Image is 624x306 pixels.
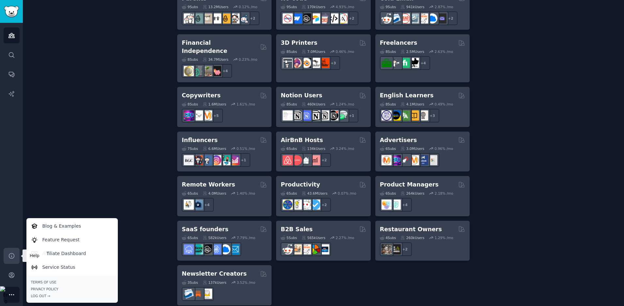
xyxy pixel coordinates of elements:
img: ProductMgmt [391,200,401,210]
font: 8 Sub s [385,49,396,54]
div: + [345,11,358,25]
img: InstagramMarketing [211,155,221,165]
img: b2b_sales [301,244,311,254]
img: B2BSaaS [427,13,437,24]
img: InstagramGrowthTips [229,155,240,165]
img: advertising [409,155,419,165]
img: b2b_sales [418,13,428,24]
div: + [200,198,214,212]
a: Privacy Policy [31,287,113,291]
img: sales [283,244,293,254]
font: 941k Users [406,5,425,9]
div: + [237,153,250,167]
img: Adalo [337,13,348,24]
div: 0.96 % /mo [435,146,453,151]
font: 9 Sub s [188,5,198,9]
img: daddit [184,13,194,24]
font: 1 [352,114,354,118]
img: notioncreations [292,110,302,121]
h2: English Learners [380,91,434,100]
font: 7.0M Users [307,49,325,54]
img: Fire [202,66,212,76]
img: FinancialPlanning [193,66,203,76]
h2: Remote Workers [182,181,235,189]
font: 8 Sub s [188,57,198,62]
div: 1.40 % /mo [237,191,255,196]
a: Affiliate Dashboard [27,247,117,260]
font: 565k Users [307,235,326,240]
img: beyondthebump [202,13,212,24]
font: 2 [324,203,327,207]
font: 4 [207,203,210,207]
font: 6 Sub s [188,235,198,240]
img: EnglishLearning [391,110,401,121]
div: + [398,242,412,256]
img: parentsofmultiples [229,13,240,24]
div: + [444,11,458,25]
img: LeadGeneration [400,13,410,24]
div: + [426,109,439,122]
font: 4.0M Users [208,191,226,196]
img: RemoteJobs [184,200,194,210]
img: NoCodeSaaS [202,244,212,254]
h2: Productivity [281,181,320,189]
font: 8 Sub s [287,102,297,106]
div: + [345,109,358,122]
font: 170k Users [307,5,326,9]
img: SEO [184,110,194,121]
font: 2 [253,16,255,20]
font: 4 [226,69,228,73]
img: language_exchange [400,110,410,121]
img: B_2_B_Selling_Tips [319,244,329,254]
p: Feature Request [42,236,80,243]
div: + [398,198,412,212]
a: Feature Request [27,233,117,247]
img: languagelearning [382,110,392,121]
font: 4 [423,61,426,65]
font: 3 [334,61,336,65]
div: 0.46 % /mo [335,49,354,54]
p: Service Status [42,264,75,271]
font: 43.6M Users [307,191,328,196]
img: salestechniques [292,244,302,254]
img: KeepWriting [193,110,203,121]
img: lifehacks [292,200,302,210]
font: 7 Sub s [188,146,198,151]
img: Parents [239,13,249,24]
img: rentalproperties [301,155,311,165]
img: restaurantowners [382,244,392,254]
img: NotionGeeks [310,110,320,121]
font: 2 [451,16,453,20]
font: 2 [324,158,327,162]
div: + [416,56,430,70]
img: Fiverr [400,58,410,68]
img: NoCodeMovement [328,13,338,24]
font: 4.1M Users [406,102,424,106]
font: 5 Sub s [287,235,297,240]
div: + [317,153,331,167]
img: BarOwners [391,244,401,254]
div: 2.63 % /mo [435,49,453,54]
img: B2BSales [310,244,320,254]
h2: Notion Users [281,91,322,100]
p: Affiliate Dashboard [42,250,86,257]
img: ProductManagement [382,200,392,210]
font: 5 [216,114,219,118]
img: SaaS [184,244,194,254]
div: + [209,109,223,122]
img: Airtable [310,13,320,24]
a: Service Status [27,260,117,274]
img: work [193,200,203,210]
div: 1.24 % /mo [336,102,354,106]
font: 3.0M Users [406,146,424,151]
img: fatFIRE [211,66,221,76]
div: 3.24 % /mo [336,146,354,151]
font: 1 [244,158,246,162]
font: 3 [432,114,435,118]
h2: Restaurant Owners [380,225,442,234]
img: forhire [382,58,392,68]
font: 6 Sub s [287,191,297,196]
img: airbnb_hosts [283,155,293,165]
div: 4.93 % /mo [336,5,354,9]
img: UKPersonalFinance [184,66,194,76]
